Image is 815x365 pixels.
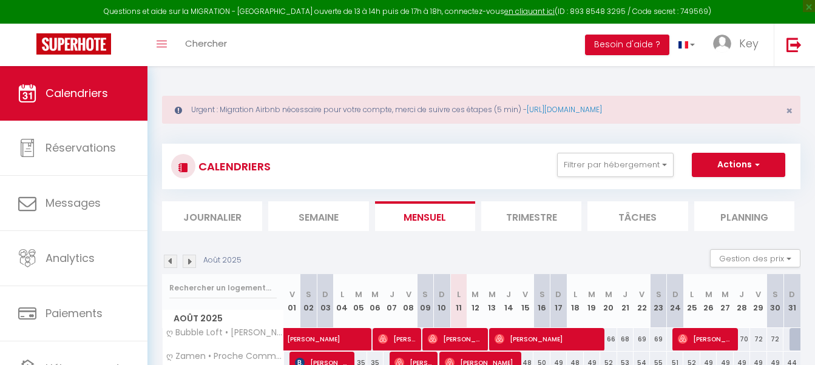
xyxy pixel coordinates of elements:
[495,327,598,350] span: [PERSON_NAME]
[617,328,634,350] div: 68
[550,274,567,328] th: 17
[46,140,116,155] span: Réservations
[585,35,669,55] button: Besoin d'aide ?
[428,327,482,350] span: [PERSON_NAME]
[481,201,581,231] li: Trimestre
[489,289,496,300] abbr: M
[650,328,666,350] div: 69
[690,289,694,300] abbr: L
[500,274,516,328] th: 14
[786,37,802,52] img: logout
[287,321,427,344] span: [PERSON_NAME]
[694,201,794,231] li: Planning
[367,274,384,328] th: 06
[734,274,750,328] th: 28
[203,255,242,266] p: Août 2025
[163,310,283,327] span: Août 2025
[656,289,661,300] abbr: S
[739,289,744,300] abbr: J
[417,274,433,328] th: 09
[734,328,750,350] div: 70
[573,289,577,300] abbr: L
[164,352,286,361] span: ღ Zamen • Proche Commodités, [PERSON_NAME] & [PERSON_NAME]
[355,289,362,300] abbr: M
[169,277,277,299] input: Rechercher un logement...
[786,105,793,116] button: Close
[371,289,379,300] abbr: M
[46,250,95,266] span: Analytics
[527,104,602,115] a: [URL][DOMAIN_NAME]
[506,289,511,300] abbr: J
[284,328,300,351] a: [PERSON_NAME]
[472,289,479,300] abbr: M
[195,153,271,180] h3: CALENDRIERS
[600,274,617,328] th: 20
[587,201,688,231] li: Tâches
[334,274,350,328] th: 04
[704,24,774,66] a: ... Key
[588,289,595,300] abbr: M
[378,327,416,350] span: [PERSON_NAME]
[557,153,674,177] button: Filtrer par hébergement
[340,289,344,300] abbr: L
[750,328,766,350] div: 72
[623,289,627,300] abbr: J
[284,274,300,328] th: 01
[683,274,700,328] th: 25
[533,274,550,328] th: 16
[268,201,368,231] li: Semaine
[306,289,311,300] abbr: S
[322,289,328,300] abbr: D
[406,289,411,300] abbr: V
[756,289,761,300] abbr: V
[639,289,644,300] abbr: V
[434,274,450,328] th: 10
[764,314,815,365] iframe: LiveChat chat widget
[789,289,795,300] abbr: D
[350,274,367,328] th: 05
[467,274,483,328] th: 12
[567,274,583,328] th: 18
[767,274,783,328] th: 30
[750,274,766,328] th: 29
[484,274,500,328] th: 13
[710,249,800,267] button: Gestion des prix
[300,274,317,328] th: 02
[700,274,717,328] th: 26
[678,327,732,350] span: [PERSON_NAME] [PERSON_NAME]
[384,274,400,328] th: 07
[46,195,101,210] span: Messages
[46,306,103,321] span: Paiements
[289,289,295,300] abbr: V
[600,328,617,350] div: 66
[692,153,785,177] button: Actions
[667,274,683,328] th: 24
[522,289,528,300] abbr: V
[605,289,612,300] abbr: M
[162,96,800,124] div: Urgent : Migration Airbnb nécessaire pour votre compte, merci de suivre ces étapes (5 min) -
[401,274,417,328] th: 08
[450,274,467,328] th: 11
[584,274,600,328] th: 19
[36,33,111,55] img: Super Booking
[422,289,428,300] abbr: S
[185,37,227,50] span: Chercher
[634,328,650,350] div: 69
[439,289,445,300] abbr: D
[717,274,733,328] th: 27
[162,201,262,231] li: Journalier
[517,274,533,328] th: 15
[672,289,678,300] abbr: D
[176,24,236,66] a: Chercher
[773,289,778,300] abbr: S
[739,36,759,51] span: Key
[539,289,545,300] abbr: S
[634,274,650,328] th: 22
[783,274,800,328] th: 31
[786,103,793,118] span: ×
[164,328,286,337] span: ღ Bubble Loft • [PERSON_NAME][GEOGRAPHIC_DATA], spacieux centre ville
[555,289,561,300] abbr: D
[713,35,731,53] img: ...
[375,201,475,231] li: Mensuel
[317,274,333,328] th: 03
